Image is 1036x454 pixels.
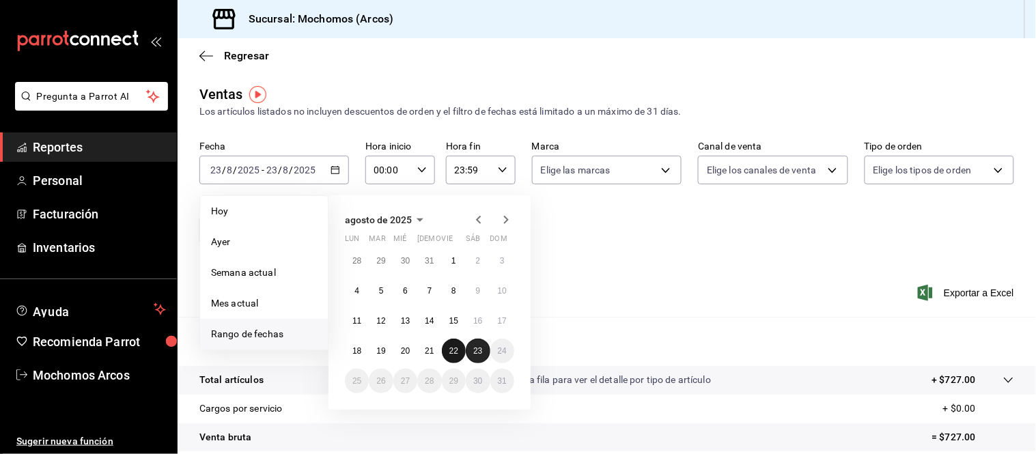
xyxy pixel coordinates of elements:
span: Semana actual [211,266,317,280]
abbr: 29 de julio de 2025 [376,256,385,266]
button: 31 de julio de 2025 [417,249,441,273]
abbr: 4 de agosto de 2025 [354,286,359,296]
button: 28 de julio de 2025 [345,249,369,273]
abbr: 19 de agosto de 2025 [376,346,385,356]
button: agosto de 2025 [345,212,428,228]
button: 1 de agosto de 2025 [442,249,466,273]
span: Mochomos Arcos [33,366,166,384]
abbr: 16 de agosto de 2025 [473,316,482,326]
abbr: 7 de agosto de 2025 [428,286,432,296]
input: -- [283,165,290,175]
button: 29 de agosto de 2025 [442,369,466,393]
span: / [222,165,226,175]
span: agosto de 2025 [345,214,412,225]
span: Ayuda [33,301,148,317]
span: / [278,165,282,175]
abbr: jueves [417,234,498,249]
span: Hoy [211,204,317,218]
label: Hora inicio [365,142,435,152]
input: -- [266,165,278,175]
span: - [262,165,264,175]
abbr: 1 de agosto de 2025 [451,256,456,266]
span: Rango de fechas [211,327,317,341]
button: 21 de agosto de 2025 [417,339,441,363]
button: 30 de julio de 2025 [393,249,417,273]
button: 26 de agosto de 2025 [369,369,393,393]
div: Los artículos listados no incluyen descuentos de orden y el filtro de fechas está limitado a un m... [199,104,1014,119]
abbr: 14 de agosto de 2025 [425,316,434,326]
button: 3 de agosto de 2025 [490,249,514,273]
abbr: 30 de julio de 2025 [401,256,410,266]
h3: Sucursal: Mochomos (Arcos) [238,11,393,27]
button: open_drawer_menu [150,36,161,46]
input: -- [210,165,222,175]
button: 28 de agosto de 2025 [417,369,441,393]
button: 2 de agosto de 2025 [466,249,490,273]
abbr: 11 de agosto de 2025 [352,316,361,326]
span: Elige las marcas [541,163,611,177]
abbr: 21 de agosto de 2025 [425,346,434,356]
span: Ayer [211,235,317,249]
p: Total artículos [199,373,264,387]
input: ---- [294,165,317,175]
button: 5 de agosto de 2025 [369,279,393,303]
abbr: 31 de agosto de 2025 [498,376,507,386]
abbr: 22 de agosto de 2025 [449,346,458,356]
button: 23 de agosto de 2025 [466,339,490,363]
button: 10 de agosto de 2025 [490,279,514,303]
button: 9 de agosto de 2025 [466,279,490,303]
button: 6 de agosto de 2025 [393,279,417,303]
span: Sugerir nueva función [16,434,166,449]
button: 11 de agosto de 2025 [345,309,369,333]
abbr: 17 de agosto de 2025 [498,316,507,326]
button: Pregunta a Parrot AI [15,82,168,111]
abbr: 30 de agosto de 2025 [473,376,482,386]
button: 13 de agosto de 2025 [393,309,417,333]
abbr: 24 de agosto de 2025 [498,346,507,356]
button: 16 de agosto de 2025 [466,309,490,333]
span: Pregunta a Parrot AI [37,89,147,104]
button: Regresar [199,49,269,62]
button: 31 de agosto de 2025 [490,369,514,393]
button: 8 de agosto de 2025 [442,279,466,303]
button: 14 de agosto de 2025 [417,309,441,333]
span: Regresar [224,49,269,62]
span: Personal [33,171,166,190]
button: 19 de agosto de 2025 [369,339,393,363]
abbr: miércoles [393,234,406,249]
abbr: 29 de agosto de 2025 [449,376,458,386]
button: Exportar a Excel [921,285,1014,301]
p: Venta bruta [199,430,251,444]
abbr: 9 de agosto de 2025 [475,286,480,296]
abbr: 31 de julio de 2025 [425,256,434,266]
button: 22 de agosto de 2025 [442,339,466,363]
button: 4 de agosto de 2025 [345,279,369,303]
span: Mes actual [211,296,317,311]
span: / [233,165,237,175]
span: / [290,165,294,175]
span: Recomienda Parrot [33,332,166,351]
button: 15 de agosto de 2025 [442,309,466,333]
button: 7 de agosto de 2025 [417,279,441,303]
abbr: 3 de agosto de 2025 [500,256,505,266]
p: Resumen [199,333,1014,350]
abbr: 27 de agosto de 2025 [401,376,410,386]
abbr: lunes [345,234,359,249]
abbr: 18 de agosto de 2025 [352,346,361,356]
abbr: 25 de agosto de 2025 [352,376,361,386]
input: -- [226,165,233,175]
abbr: 15 de agosto de 2025 [449,316,458,326]
label: Tipo de orden [865,142,1014,152]
abbr: 10 de agosto de 2025 [498,286,507,296]
abbr: 13 de agosto de 2025 [401,316,410,326]
label: Marca [532,142,682,152]
abbr: 28 de agosto de 2025 [425,376,434,386]
span: Inventarios [33,238,166,257]
button: 18 de agosto de 2025 [345,339,369,363]
p: + $0.00 [943,401,1014,416]
button: 27 de agosto de 2025 [393,369,417,393]
abbr: 2 de agosto de 2025 [475,256,480,266]
abbr: 28 de julio de 2025 [352,256,361,266]
button: 24 de agosto de 2025 [490,339,514,363]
